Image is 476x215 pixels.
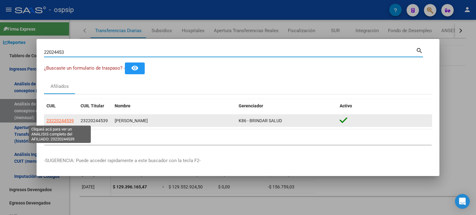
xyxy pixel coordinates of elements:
[115,103,130,108] span: Nombre
[44,157,432,164] p: -SUGERENCIA: Puede acceder rapidamente a este buscador con la tecla F2-
[455,194,470,209] div: Open Intercom Messenger
[51,83,69,90] div: Afiliados
[46,103,56,108] span: CUIL
[416,46,423,54] mat-icon: search
[340,103,352,108] span: Activo
[81,103,104,108] span: CUIL Titular
[81,118,108,123] span: 23220244539
[44,99,78,113] datatable-header-cell: CUIL
[78,99,112,113] datatable-header-cell: CUIL Titular
[112,99,236,113] datatable-header-cell: Nombre
[115,117,234,124] div: [PERSON_NAME]
[236,99,337,113] datatable-header-cell: Gerenciador
[239,103,263,108] span: Gerenciador
[239,118,282,123] span: K86 - BRINDAR SALUD
[131,64,139,72] mat-icon: remove_red_eye
[46,118,74,123] span: 23220244539
[44,65,125,71] span: ¿Buscaste un formulario de traspaso? -
[44,129,432,145] div: 1 total
[337,99,432,113] datatable-header-cell: Activo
